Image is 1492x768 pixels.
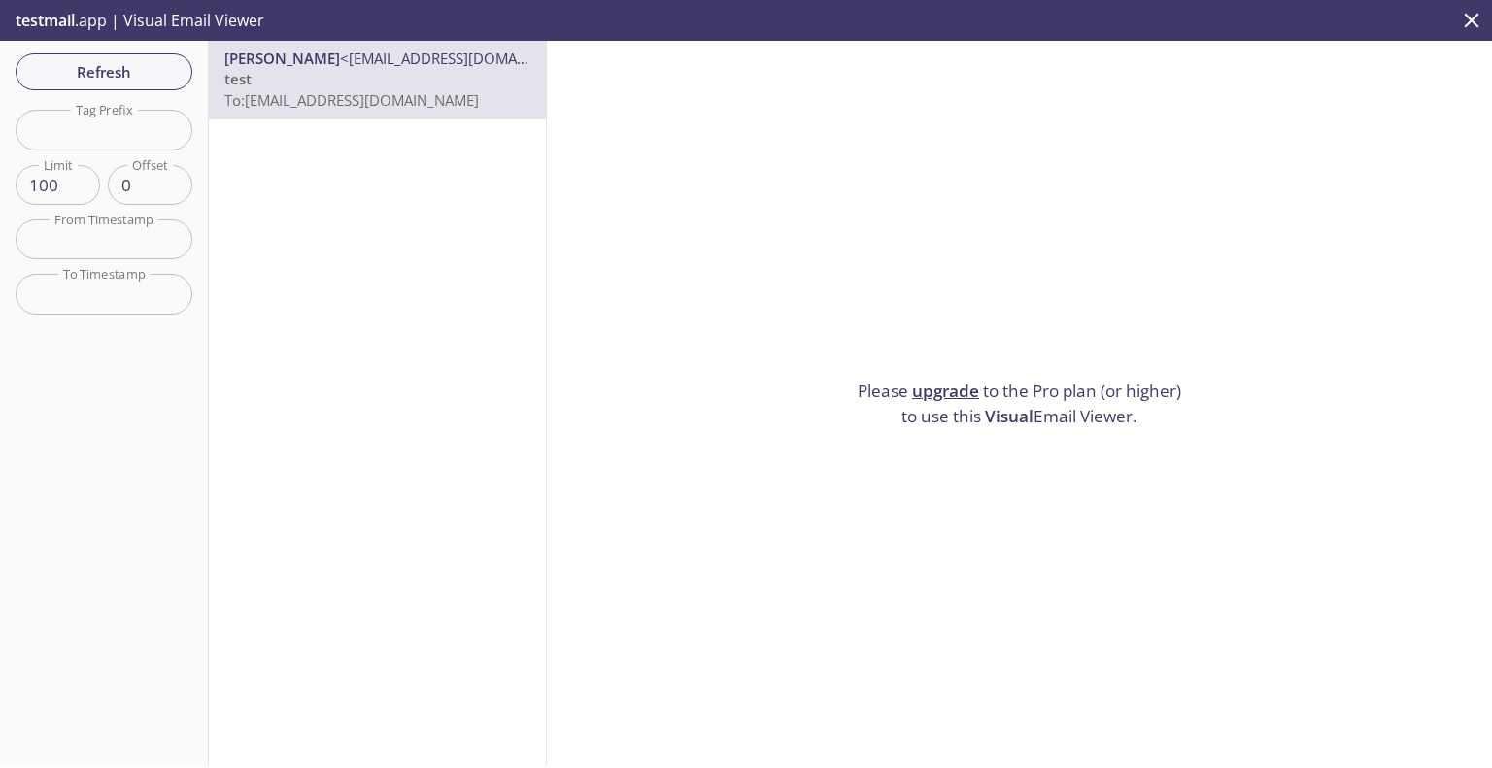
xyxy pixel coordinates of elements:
[16,53,192,90] button: Refresh
[224,49,340,68] span: [PERSON_NAME]
[340,49,592,68] span: <[EMAIL_ADDRESS][DOMAIN_NAME]>
[16,10,75,31] span: testmail
[209,41,546,118] div: [PERSON_NAME]<[EMAIL_ADDRESS][DOMAIN_NAME]>testTo:[EMAIL_ADDRESS][DOMAIN_NAME]
[209,41,546,119] nav: emails
[224,69,252,88] span: test
[224,90,479,110] span: To: [EMAIL_ADDRESS][DOMAIN_NAME]
[985,405,1034,427] span: Visual
[912,380,979,402] a: upgrade
[850,379,1190,428] p: Please to the Pro plan (or higher) to use this Email Viewer.
[31,59,177,84] span: Refresh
